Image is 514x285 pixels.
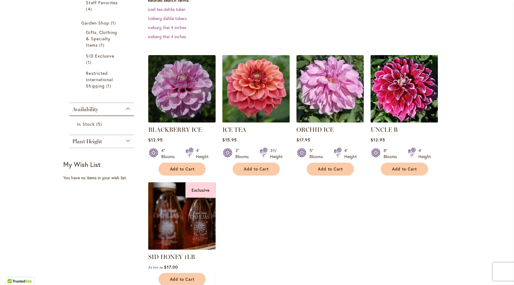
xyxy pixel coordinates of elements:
[307,163,354,176] button: Add to Cart
[170,277,195,282] span: Add to Cart
[296,126,334,133] a: ORCHID ICE
[148,25,186,30] a: iceburg thei 4 inches
[86,70,113,89] span: Restricted International Shipping
[244,167,269,172] span: Add to Cart
[222,118,290,124] a: ICE TEA
[99,42,106,48] span: 1
[148,137,163,143] span: $12.95
[371,126,398,133] a: UNCLE B
[148,15,187,21] a: Iceberg dahlia tubers
[86,53,115,59] span: SID Exclusive
[148,118,216,124] a: BLACKBERRY ICE
[86,53,119,65] a: SID Exclusive
[222,137,237,143] span: $15.95
[148,245,216,251] a: SID HONEY 1LB Exclusive
[96,121,103,127] span: 5
[196,147,208,160] div: 4' Height
[148,6,185,12] a: iced tea dahlia tuber
[148,55,216,123] img: BLACKBERRY ICE
[5,263,21,280] iframe: Launch Accessibility Center
[344,147,357,160] div: 4' Height
[318,167,343,172] span: Add to Cart
[111,20,117,26] span: 1
[418,147,431,160] div: 4' Height
[233,163,280,176] button: Add to Cart
[77,121,95,127] span: In Stock
[222,126,246,133] a: ICE TEA
[106,83,113,89] span: 1
[86,29,119,48] a: Gifts, Clothing &amp; Specialty Items
[64,175,144,181] div: You have no items in your wish list.
[235,147,252,160] div: 3" Blooms
[164,264,178,270] span: $17.00
[185,182,216,198] div: Exclusive
[296,118,364,124] a: ORCHID ICE
[270,147,283,160] div: 3½' Height
[309,147,326,160] div: 5" Blooms
[73,106,99,113] span: Availability
[73,138,102,145] span: Plant Height
[148,34,186,39] a: iceberg thei 4 inches
[222,55,290,123] img: ICE TEA
[371,118,438,124] a: Uncle B
[148,126,202,133] a: BLACKBERRY ICE
[161,147,178,160] div: 4" Blooms
[86,6,93,12] span: 4
[82,20,110,26] span: Garden Shop
[384,147,401,160] div: 8" Blooms
[148,182,216,250] img: SID HONEY 1LB
[77,121,128,127] a: In Stock 5
[159,163,206,176] button: Add to Cart
[148,253,195,260] a: SID HONEY 1LB
[82,20,124,26] a: Garden Shop
[392,167,417,172] span: Add to Cart
[86,59,93,65] span: 1
[371,55,438,123] img: Uncle B
[86,29,117,48] span: Gifts, Clothing & Specialty Items
[170,167,195,172] span: Add to Cart
[86,70,119,89] a: Restricted International Shipping
[381,163,428,176] button: Add to Cart
[296,55,364,123] img: ORCHID ICE
[64,160,101,169] strong: My Wish List
[296,137,310,143] span: $17.95
[371,137,385,143] span: $12.95
[148,265,163,270] span: As low as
